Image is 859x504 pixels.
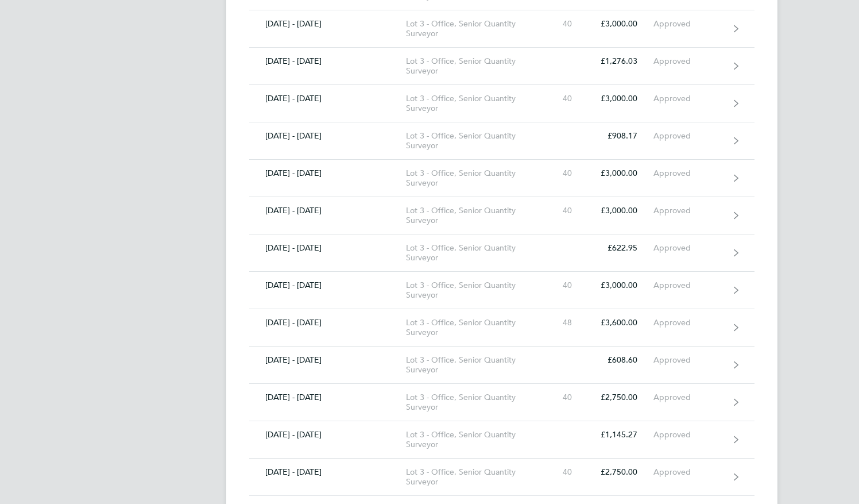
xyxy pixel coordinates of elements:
[249,206,406,216] div: [DATE] - [DATE]
[653,430,724,440] div: Approved
[588,168,653,178] div: £3,000.00
[406,131,537,151] div: Lot 3 - Office, Senior Quantity Surveyor
[249,85,754,122] a: [DATE] - [DATE]Lot 3 - Office, Senior Quantity Surveyor40£3,000.00Approved
[406,56,537,76] div: Lot 3 - Office, Senior Quantity Surveyor
[249,280,406,290] div: [DATE] - [DATE]
[249,122,754,160] a: [DATE] - [DATE]Lot 3 - Office, Senior Quantity Surveyor£908.17Approved
[588,19,653,29] div: £3,000.00
[406,280,537,300] div: Lot 3 - Office, Senior Quantity Surveyor
[588,243,653,253] div: £622.95
[588,131,653,141] div: £908.17
[537,467,588,477] div: 40
[249,347,754,384] a: [DATE] - [DATE]Lot 3 - Office, Senior Quantity Surveyor£608.60Approved
[588,430,653,440] div: £1,145.27
[653,131,724,141] div: Approved
[249,467,406,477] div: [DATE] - [DATE]
[653,467,724,477] div: Approved
[537,168,588,178] div: 40
[249,393,406,402] div: [DATE] - [DATE]
[249,234,754,272] a: [DATE] - [DATE]Lot 3 - Office, Senior Quantity Surveyor£622.95Approved
[249,56,406,66] div: [DATE] - [DATE]
[406,19,537,39] div: Lot 3 - Office, Senior Quantity Surveyor
[653,56,724,66] div: Approved
[406,430,537,449] div: Lot 3 - Office, Senior Quantity Surveyor
[653,280,724,290] div: Approved
[406,243,537,263] div: Lot 3 - Office, Senior Quantity Surveyor
[249,459,754,496] a: [DATE] - [DATE]Lot 3 - Office, Senior Quantity Surveyor40£2,750.00Approved
[249,272,754,309] a: [DATE] - [DATE]Lot 3 - Office, Senior Quantity Surveyor40£3,000.00Approved
[249,94,406,103] div: [DATE] - [DATE]
[537,19,588,29] div: 40
[406,206,537,225] div: Lot 3 - Office, Senior Quantity Surveyor
[249,10,754,48] a: [DATE] - [DATE]Lot 3 - Office, Senior Quantity Surveyor40£3,000.00Approved
[406,355,537,375] div: Lot 3 - Office, Senior Quantity Surveyor
[249,318,406,328] div: [DATE] - [DATE]
[653,19,724,29] div: Approved
[406,393,537,412] div: Lot 3 - Office, Senior Quantity Surveyor
[537,280,588,290] div: 40
[588,94,653,103] div: £3,000.00
[249,309,754,347] a: [DATE] - [DATE]Lot 3 - Office, Senior Quantity Surveyor48£3,600.00Approved
[653,243,724,253] div: Approved
[537,318,588,328] div: 48
[406,94,537,113] div: Lot 3 - Office, Senior Quantity Surveyor
[588,56,653,66] div: £1,276.03
[653,393,724,402] div: Approved
[249,384,754,421] a: [DATE] - [DATE]Lot 3 - Office, Senior Quantity Surveyor40£2,750.00Approved
[249,355,406,365] div: [DATE] - [DATE]
[588,206,653,216] div: £3,000.00
[588,393,653,402] div: £2,750.00
[537,206,588,216] div: 40
[653,318,724,328] div: Approved
[653,94,724,103] div: Approved
[249,19,406,29] div: [DATE] - [DATE]
[406,467,537,487] div: Lot 3 - Office, Senior Quantity Surveyor
[249,421,754,459] a: [DATE] - [DATE]Lot 3 - Office, Senior Quantity Surveyor£1,145.27Approved
[406,318,537,337] div: Lot 3 - Office, Senior Quantity Surveyor
[653,206,724,216] div: Approved
[588,280,653,290] div: £3,000.00
[249,48,754,85] a: [DATE] - [DATE]Lot 3 - Office, Senior Quantity Surveyor£1,276.03Approved
[249,160,754,197] a: [DATE] - [DATE]Lot 3 - Office, Senior Quantity Surveyor40£3,000.00Approved
[249,430,406,440] div: [DATE] - [DATE]
[249,168,406,178] div: [DATE] - [DATE]
[653,355,724,365] div: Approved
[537,94,588,103] div: 40
[653,168,724,178] div: Approved
[406,168,537,188] div: Lot 3 - Office, Senior Quantity Surveyor
[537,393,588,402] div: 40
[249,131,406,141] div: [DATE] - [DATE]
[249,243,406,253] div: [DATE] - [DATE]
[588,318,653,328] div: £3,600.00
[249,197,754,234] a: [DATE] - [DATE]Lot 3 - Office, Senior Quantity Surveyor40£3,000.00Approved
[588,467,653,477] div: £2,750.00
[588,355,653,365] div: £608.60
